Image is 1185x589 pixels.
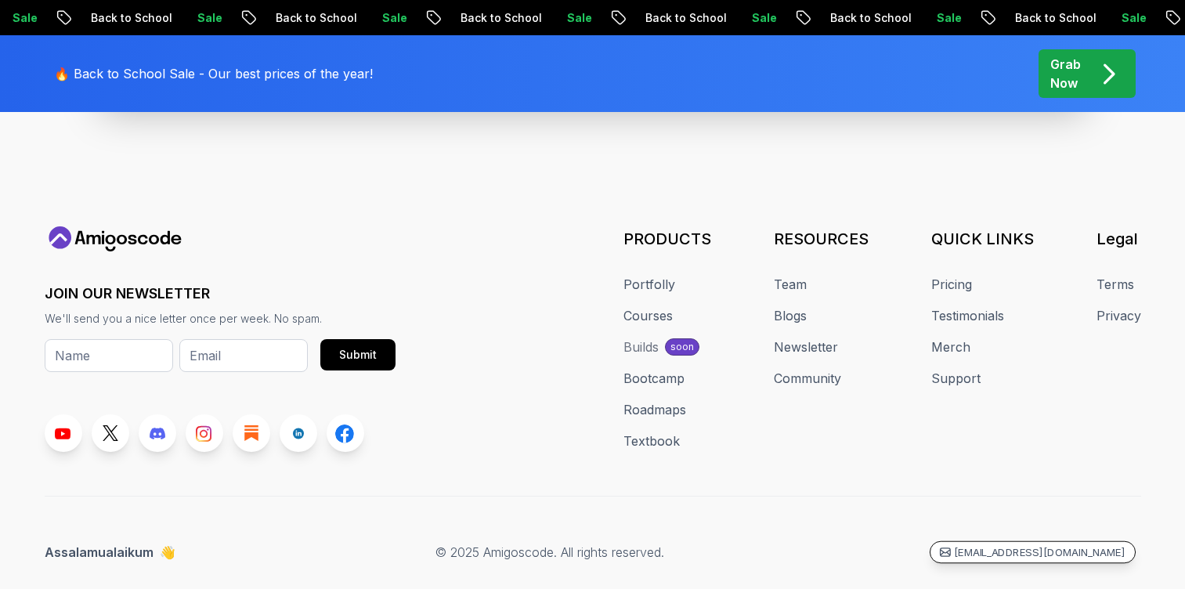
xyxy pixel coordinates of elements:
[299,10,349,26] p: Sale
[774,306,807,325] a: Blogs
[54,64,373,83] p: 🔥 Back to School Sale - Our best prices of the year!
[233,414,270,452] a: Blog link
[45,283,396,305] h3: JOIN OUR NEWSLETTER
[139,414,176,452] a: Discord link
[1096,306,1141,325] a: Privacy
[774,338,838,356] a: Newsletter
[774,228,869,250] h3: RESOURCES
[623,228,711,250] h3: PRODUCTS
[670,341,694,353] p: soon
[669,10,719,26] p: Sale
[114,10,164,26] p: Sale
[435,543,664,562] p: © 2025 Amigoscode. All rights reserved.
[45,543,175,562] p: Assalamualaikum
[157,541,179,564] span: 👋
[747,10,854,26] p: Back to School
[339,347,377,363] div: Submit
[45,414,82,452] a: Youtube link
[1096,275,1134,294] a: Terms
[8,10,114,26] p: Back to School
[179,339,308,372] input: Email
[931,369,981,388] a: Support
[186,414,223,452] a: Instagram link
[378,10,484,26] p: Back to School
[623,306,673,325] a: Courses
[1096,228,1141,250] h3: Legal
[929,541,1135,564] a: [EMAIL_ADDRESS][DOMAIN_NAME]
[45,311,396,327] p: We'll send you a nice letter once per week. No spam.
[1039,10,1089,26] p: Sale
[92,414,129,452] a: Twitter link
[931,306,1004,325] a: Testimonials
[1050,55,1081,92] p: Grab Now
[45,339,173,372] input: Name
[320,339,396,370] button: Submit
[623,432,680,450] a: Textbook
[623,338,659,356] div: Builds
[774,369,841,388] a: Community
[932,10,1039,26] p: Back to School
[623,400,686,419] a: Roadmaps
[280,414,317,452] a: LinkedIn link
[623,369,685,388] a: Bootcamp
[931,228,1034,250] h3: QUICK LINKS
[954,545,1125,560] p: [EMAIL_ADDRESS][DOMAIN_NAME]
[623,275,675,294] a: Portfolly
[774,275,807,294] a: Team
[562,10,669,26] p: Back to School
[931,275,972,294] a: Pricing
[854,10,904,26] p: Sale
[931,338,970,356] a: Merch
[327,414,364,452] a: Facebook link
[484,10,534,26] p: Sale
[193,10,299,26] p: Back to School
